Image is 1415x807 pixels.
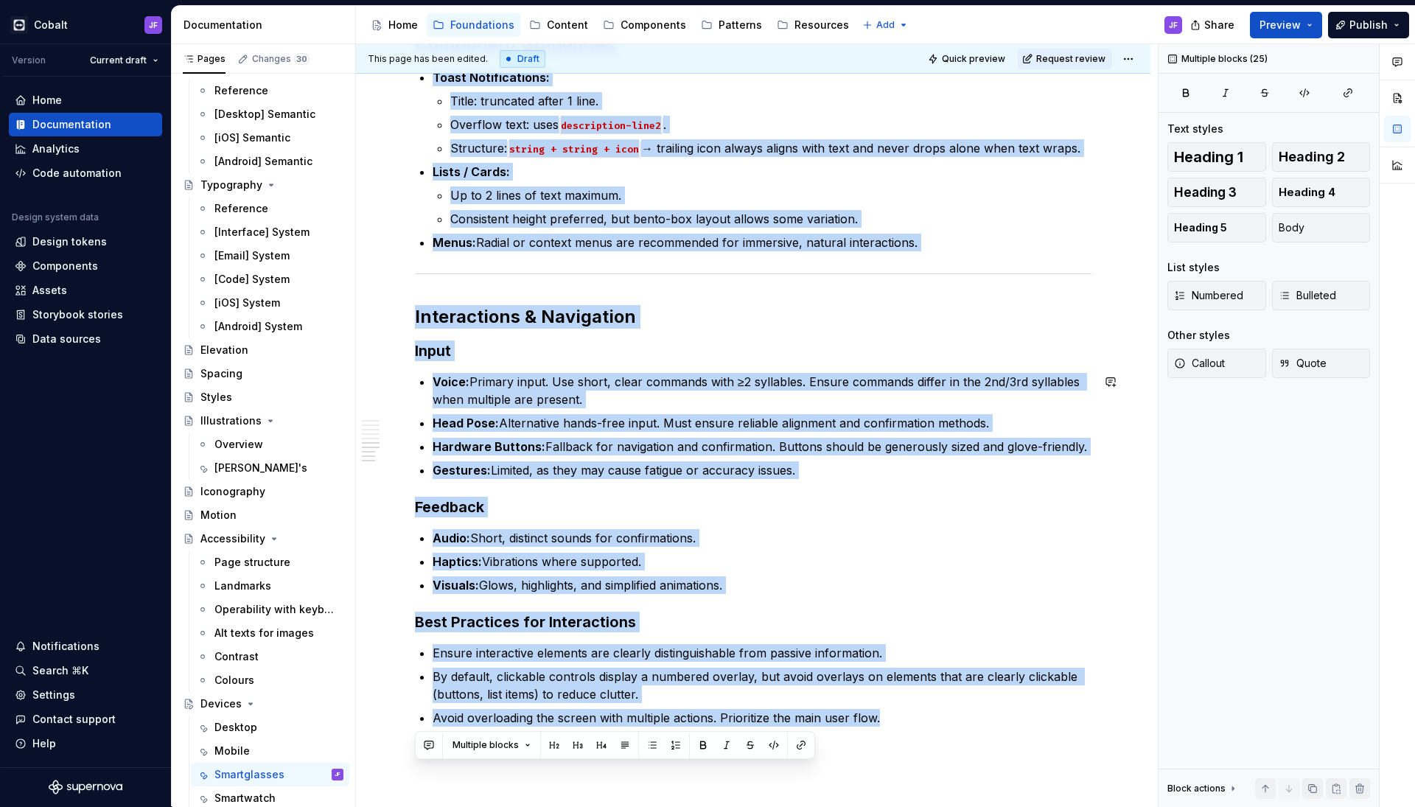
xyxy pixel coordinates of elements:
[415,305,1091,329] h2: Interactions & Navigation
[923,49,1012,69] button: Quick preview
[453,739,519,751] span: Multiple blocks
[32,688,75,702] div: Settings
[32,166,122,181] div: Code automation
[214,767,284,782] div: Smartglasses
[335,767,340,782] div: JF
[191,291,349,315] a: [iOS] System
[1250,12,1322,38] button: Preview
[1167,778,1239,799] div: Block actions
[719,18,762,32] div: Patterns
[858,15,913,35] button: Add
[621,18,686,32] div: Components
[191,315,349,338] a: [Android] System
[32,283,67,298] div: Assets
[177,503,349,527] a: Motion
[191,645,349,668] a: Contrast
[214,626,314,640] div: Alt texts for images
[1167,142,1266,172] button: Heading 1
[9,303,162,326] a: Storybook stories
[433,576,1091,594] p: Glows, highlights, and simplified animations.
[446,735,537,755] button: Multiple blocks
[1167,178,1266,207] button: Heading 3
[191,150,349,173] a: [Android] Semantic
[3,9,168,41] button: CobaltJF
[433,529,1091,547] p: Short, distinct sounds for confirmations.
[1167,260,1220,275] div: List styles
[214,248,290,263] div: [Email] System
[1183,12,1244,38] button: Share
[523,13,594,37] a: Content
[214,107,315,122] div: [Desktop] Semantic
[177,362,349,385] a: Spacing
[214,673,254,688] div: Colours
[32,712,116,727] div: Contact support
[1272,142,1371,172] button: Heading 2
[433,668,1091,703] p: By default, clickable controls display a numbered overlay, but avoid overlays on elements that ar...
[214,437,263,452] div: Overview
[433,234,1091,251] p: Radial or context menus are recommended for immersive, natural interactions.
[191,716,349,739] a: Desktop
[433,554,482,569] strong: Haptics:
[191,197,349,220] a: Reference
[433,709,1091,727] p: Avoid overloading the screen with multiple actions. Prioritize the main user flow.
[433,164,510,179] strong: Lists / Cards:
[191,456,349,480] a: [PERSON_NAME]'s
[365,13,424,37] a: Home
[214,201,268,216] div: Reference
[177,527,349,551] a: Accessibility
[32,332,101,346] div: Data sources
[1018,49,1112,69] button: Request review
[415,497,1091,517] h3: Feedback
[200,696,242,711] div: Devices
[1169,19,1178,31] div: JF
[177,409,349,433] a: Illustrations
[191,763,349,786] a: SmartglassesJF
[1204,18,1234,32] span: Share
[177,692,349,716] a: Devices
[450,116,1091,133] p: Overflow text: uses .
[252,53,310,65] div: Changes
[191,79,349,102] a: Reference
[1259,18,1301,32] span: Preview
[49,780,122,794] a: Supernova Logo
[200,343,248,357] div: Elevation
[1174,150,1243,164] span: Heading 1
[1167,328,1230,343] div: Other styles
[433,578,479,593] strong: Visuals:
[214,720,257,735] div: Desktop
[214,602,336,617] div: Operability with keyboard
[9,230,162,254] a: Design tokens
[876,19,895,31] span: Add
[450,186,1091,204] p: Up to 2 lines of text maximum.
[9,137,162,161] a: Analytics
[214,130,290,145] div: [iOS] Semantic
[433,373,1091,408] p: Primary input. Use short, clear commands with ≥2 syllables. Ensure commands differ in the 2nd/3rd...
[450,92,1091,110] p: Title: truncated after 1 line.
[32,663,88,678] div: Search ⌘K
[177,338,349,362] a: Elevation
[433,531,470,545] strong: Audio:
[214,461,307,475] div: [PERSON_NAME]'s
[214,83,268,98] div: Reference
[9,683,162,707] a: Settings
[90,55,147,66] span: Current draft
[32,736,56,751] div: Help
[191,574,349,598] a: Landmarks
[433,438,1091,455] p: Fallback for navigation and confirmation. Buttons should be generously sized and glove-friendly.
[9,708,162,731] button: Contact support
[1279,220,1304,235] span: Body
[547,18,588,32] div: Content
[1279,185,1335,200] span: Heading 4
[1272,349,1371,378] button: Quote
[433,70,550,85] strong: Toast Notifications:
[191,433,349,456] a: Overview
[214,296,280,310] div: [iOS] System
[1167,349,1266,378] button: Callout
[177,385,349,409] a: Styles
[1174,356,1225,371] span: Callout
[214,555,290,570] div: Page structure
[365,10,855,40] div: Page tree
[214,225,310,240] div: [Interface] System
[191,220,349,244] a: [Interface] System
[200,531,265,546] div: Accessibility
